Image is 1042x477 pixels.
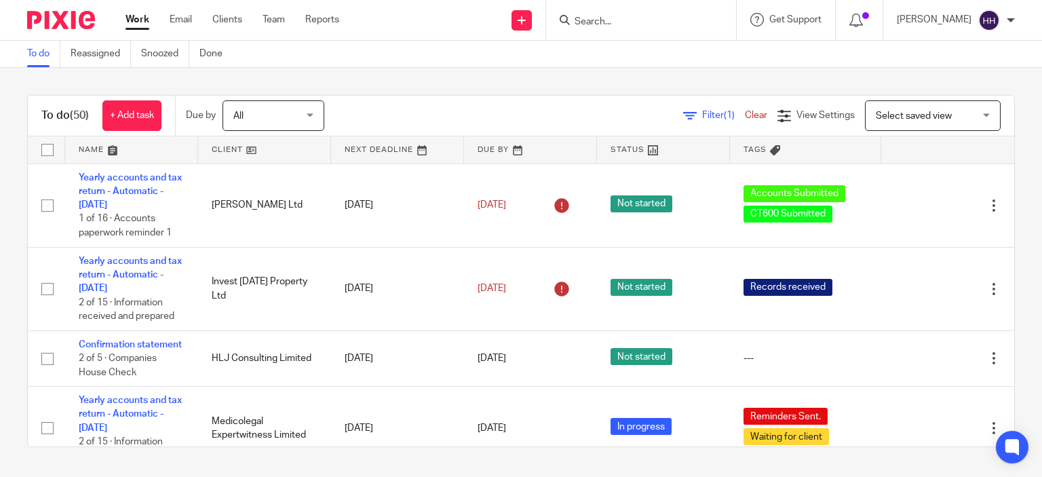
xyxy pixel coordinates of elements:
[744,279,832,296] span: Records received
[263,13,285,26] a: Team
[876,111,952,121] span: Select saved view
[478,423,506,433] span: [DATE]
[478,354,506,363] span: [DATE]
[744,146,767,153] span: Tags
[724,111,735,120] span: (1)
[70,110,89,121] span: (50)
[198,164,331,247] td: [PERSON_NAME] Ltd
[331,330,464,386] td: [DATE]
[897,13,971,26] p: [PERSON_NAME]
[331,387,464,470] td: [DATE]
[611,279,672,296] span: Not started
[71,41,131,67] a: Reassigned
[744,185,845,202] span: Accounts Submitted
[79,256,182,294] a: Yearly accounts and tax return - Automatic - [DATE]
[79,298,174,322] span: 2 of 15 · Information received and prepared
[744,428,829,445] span: Waiting for client
[126,13,149,26] a: Work
[233,111,244,121] span: All
[41,109,89,123] h1: To do
[331,247,464,330] td: [DATE]
[102,100,161,131] a: + Add task
[198,387,331,470] td: Medicolegal Expertwitness Limited
[198,247,331,330] td: Invest [DATE] Property Ltd
[79,173,182,210] a: Yearly accounts and tax return - Automatic - [DATE]
[198,330,331,386] td: HLJ Consulting Limited
[611,348,672,365] span: Not started
[27,11,95,29] img: Pixie
[331,164,464,247] td: [DATE]
[212,13,242,26] a: Clients
[79,396,182,433] a: Yearly accounts and tax return - Automatic - [DATE]
[199,41,233,67] a: Done
[796,111,855,120] span: View Settings
[744,206,832,223] span: CT600 Submitted
[702,111,745,120] span: Filter
[170,13,192,26] a: Email
[744,408,828,425] span: Reminders Sent.
[305,13,339,26] a: Reports
[478,284,506,293] span: [DATE]
[769,15,822,24] span: Get Support
[478,200,506,210] span: [DATE]
[611,418,672,435] span: In progress
[978,9,1000,31] img: svg%3E
[573,16,695,28] input: Search
[27,41,60,67] a: To do
[611,195,672,212] span: Not started
[79,354,157,377] span: 2 of 5 · Companies House Check
[79,437,174,461] span: 2 of 15 · Information received and prepared
[79,214,172,238] span: 1 of 16 · Accounts paperwork reminder 1
[744,351,868,365] div: ---
[186,109,216,122] p: Due by
[79,340,182,349] a: Confirmation statement
[141,41,189,67] a: Snoozed
[745,111,767,120] a: Clear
